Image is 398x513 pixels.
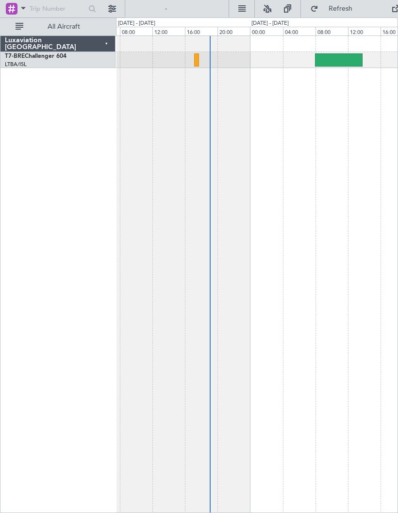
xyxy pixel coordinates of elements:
[250,27,282,35] div: 00:00
[251,19,289,28] div: [DATE] - [DATE]
[11,19,105,34] button: All Aircraft
[118,19,155,28] div: [DATE] - [DATE]
[348,27,381,35] div: 12:00
[30,1,85,16] input: Trip Number
[25,23,102,30] span: All Aircraft
[320,5,361,12] span: Refresh
[217,27,250,35] div: 20:00
[306,1,364,17] button: Refresh
[5,61,27,68] a: LTBA/ISL
[185,27,217,35] div: 16:00
[5,53,66,59] a: T7-BREChallenger 604
[120,27,152,35] div: 08:00
[283,27,315,35] div: 04:00
[152,27,185,35] div: 12:00
[315,27,348,35] div: 08:00
[5,53,25,59] span: T7-BRE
